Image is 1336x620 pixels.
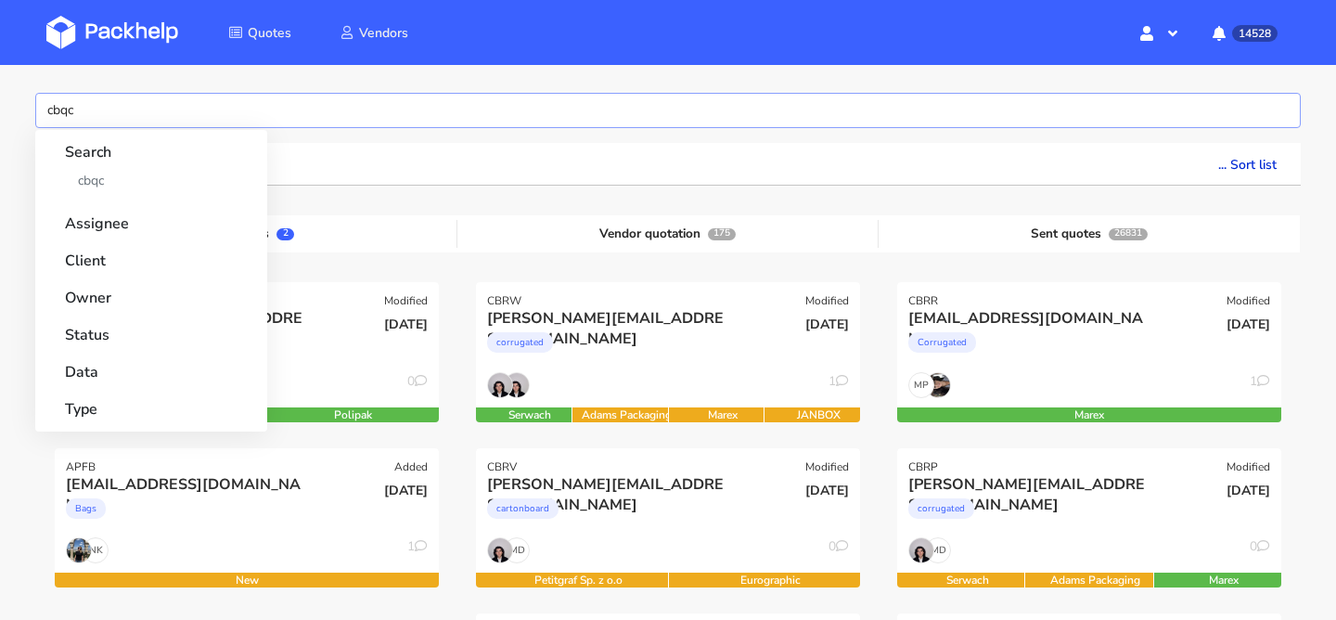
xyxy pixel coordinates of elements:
[805,459,849,474] div: Modified
[505,373,529,397] img: EAIyIRU0dAq65ppaJAwWYtlGmUWQIa1qVSd.jpg
[476,448,860,588] a: CBRV Modified [PERSON_NAME][EMAIL_ADDRESS][DOMAIN_NAME] cartonboard [DATE] MD 0 Petitgraf Sp. z o...
[487,498,559,519] div: cartonboard
[46,16,178,49] img: Dashboard
[65,130,238,163] strong: Search
[1025,573,1165,588] div: Adams Packaging
[908,332,976,353] div: Corrugated
[897,282,1281,421] a: CBRR Modified [EMAIL_ADDRESS][DOMAIN_NAME] Corrugated [DATE] MP 1 Marex
[879,220,1300,248] div: Sent quotes
[487,459,517,474] div: CBRV
[926,538,950,562] span: MD
[1250,537,1270,563] div: 0
[669,407,777,422] div: Marex
[254,407,453,422] div: Polipak
[1227,293,1270,308] div: Modified
[67,538,91,562] img: 5vQga3v3tKfmOP1Gx7r439DlRmXCsVv3IG8.jpg
[1227,482,1270,499] span: [DATE]
[909,538,933,562] img: EAIyIRU0dAq65ppaJAwWYtlGmUWQIa1qVSd.jpg
[488,538,512,562] img: EAIyIRU0dAq65ppaJAwWYtlGmUWQIa1qVSd.jpg
[65,201,238,235] strong: Assignee
[1198,16,1290,49] button: 14528
[805,293,849,308] div: Modified
[908,498,974,519] div: corrugated
[897,448,1281,588] a: CBRP Modified [PERSON_NAME][EMAIL_ADDRESS][DOMAIN_NAME] corrugated [DATE] MD 0 Serwach Adams Pack...
[65,313,238,346] strong: Status
[248,24,291,42] span: Quotes
[488,373,512,397] img: EAIyIRU0dAq65ppaJAwWYtlGmUWQIa1qVSd.jpg
[572,407,681,422] div: Adams Packaging
[897,407,1281,422] div: Marex
[829,537,849,563] div: 0
[276,228,293,240] span: 2
[908,459,938,474] div: CBRP
[394,459,428,474] div: Added
[829,372,849,398] div: 1
[55,573,439,588] div: New
[1227,459,1270,474] div: Modified
[487,308,733,329] div: [PERSON_NAME][EMAIL_ADDRESS][DOMAIN_NAME]
[505,538,529,562] span: MD
[708,228,736,240] span: 175
[407,372,428,398] div: 0
[66,498,106,519] div: Bags
[1194,143,1301,184] button: ... Sort list
[65,276,238,309] strong: Owner
[384,316,428,333] span: [DATE]
[764,407,873,422] div: JANBOX
[35,93,1301,128] input: Start typing to filter or search items below...
[897,573,1037,588] div: Serwach
[487,332,553,353] div: corrugated
[384,293,428,308] div: Modified
[384,482,428,499] span: [DATE]
[66,459,96,474] div: APFB
[908,474,1154,495] div: [PERSON_NAME][EMAIL_ADDRESS][DOMAIN_NAME]
[359,24,408,42] span: Vendors
[908,293,938,308] div: CBRR
[1250,372,1270,398] div: 1
[65,239,238,272] strong: Client
[1109,228,1148,240] span: 26831
[66,474,312,495] div: [EMAIL_ADDRESS][DOMAIN_NAME]
[908,308,1154,329] div: [EMAIL_ADDRESS][DOMAIN_NAME]
[805,482,849,499] span: [DATE]
[487,293,521,308] div: CBRW
[669,573,874,588] div: Eurographic
[476,282,860,421] a: CBRW Modified [PERSON_NAME][EMAIL_ADDRESS][DOMAIN_NAME] corrugated [DATE] 1 Serwach Adams Packagi...
[1232,25,1278,42] span: 14528
[317,16,430,49] a: Vendors
[65,350,238,383] strong: Data
[1154,573,1294,588] div: Marex
[805,316,849,333] span: [DATE]
[457,220,879,248] div: Vendor quotation
[1227,316,1270,333] span: [DATE]
[65,163,238,198] a: cbqc
[65,387,238,420] strong: Type
[926,373,950,397] img: h8S1umVeNBiAOoKtbhkmAo4HTPikKnxROMO.jpg
[487,474,733,495] div: [PERSON_NAME][EMAIL_ADDRESS][DOMAIN_NAME]
[407,537,428,563] div: 1
[476,573,681,588] div: Petitgraf Sp. z o.o
[83,538,108,562] span: NK
[55,448,439,588] a: APFB Added [EMAIL_ADDRESS][DOMAIN_NAME] Bags [DATE] NK 1 New
[476,407,584,422] div: Serwach
[909,373,933,397] span: MP
[206,16,314,49] a: Quotes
